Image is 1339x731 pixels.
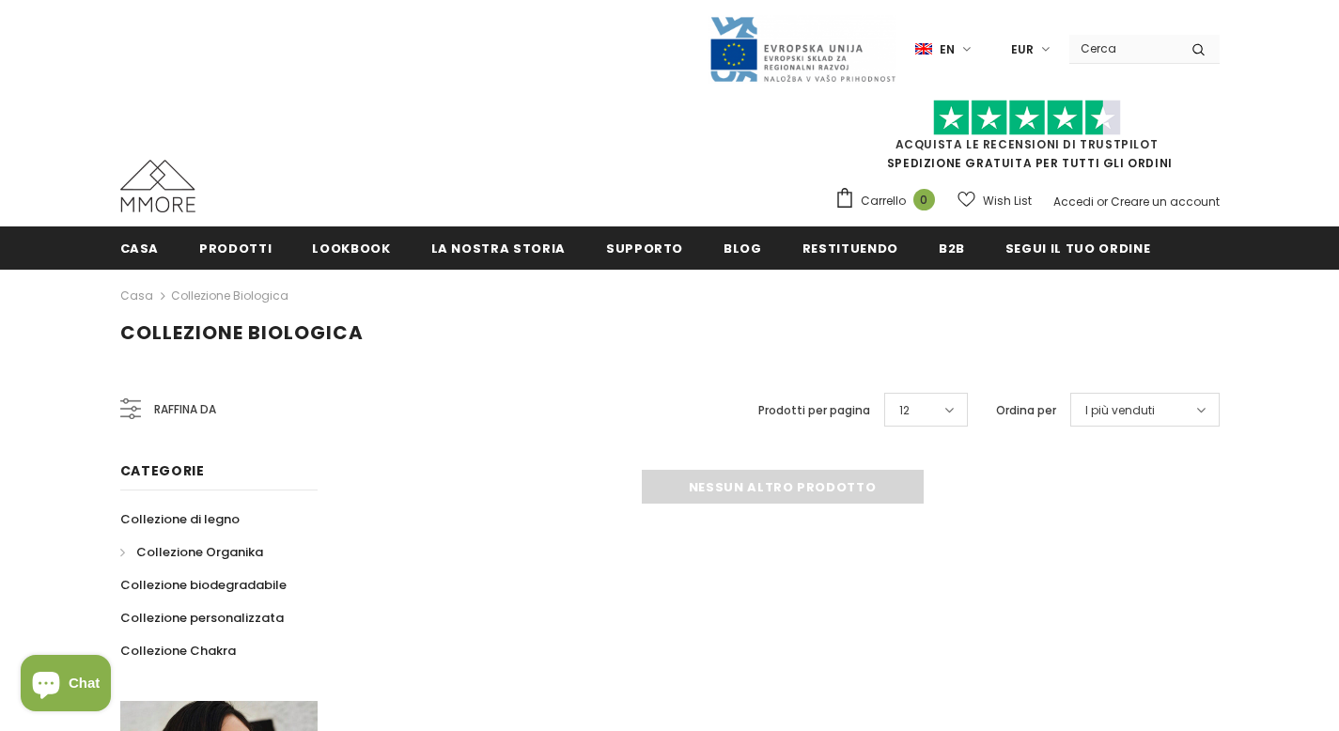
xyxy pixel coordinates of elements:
[899,401,910,420] span: 12
[1053,194,1094,210] a: Accedi
[708,15,896,84] img: Javni Razpis
[913,189,935,210] span: 0
[939,240,965,257] span: B2B
[724,240,762,257] span: Blog
[708,40,896,56] a: Javni Razpis
[1005,226,1150,269] a: Segui il tuo ordine
[939,226,965,269] a: B2B
[15,655,117,716] inbox-online-store-chat: Shopify online store chat
[431,240,566,257] span: La nostra storia
[120,319,364,346] span: Collezione biologica
[120,609,284,627] span: Collezione personalizzata
[1085,401,1155,420] span: I più venduti
[861,192,906,210] span: Carrello
[724,226,762,269] a: Blog
[834,187,944,215] a: Carrello 0
[431,226,566,269] a: La nostra storia
[120,576,287,594] span: Collezione biodegradabile
[199,240,272,257] span: Prodotti
[154,399,216,420] span: Raffina da
[171,288,288,303] a: Collezione biologica
[1005,240,1150,257] span: Segui il tuo ordine
[802,240,898,257] span: Restituendo
[120,285,153,307] a: Casa
[120,601,284,634] a: Collezione personalizzata
[1097,194,1108,210] span: or
[120,536,263,568] a: Collezione Organika
[312,240,390,257] span: Lookbook
[120,461,205,480] span: Categorie
[915,41,932,57] img: i-lang-1.png
[606,240,683,257] span: supporto
[120,568,287,601] a: Collezione biodegradabile
[312,226,390,269] a: Lookbook
[120,240,160,257] span: Casa
[120,510,240,528] span: Collezione di legno
[120,503,240,536] a: Collezione di legno
[1111,194,1220,210] a: Creare un account
[199,226,272,269] a: Prodotti
[933,100,1121,136] img: Fidati di Pilot Stars
[1011,40,1034,59] span: EUR
[802,226,898,269] a: Restituendo
[120,226,160,269] a: Casa
[996,401,1056,420] label: Ordina per
[958,184,1032,217] a: Wish List
[758,401,870,420] label: Prodotti per pagina
[120,160,195,212] img: Casi MMORE
[1069,35,1177,62] input: Search Site
[983,192,1032,210] span: Wish List
[120,634,236,667] a: Collezione Chakra
[136,543,263,561] span: Collezione Organika
[120,642,236,660] span: Collezione Chakra
[606,226,683,269] a: supporto
[940,40,955,59] span: en
[895,136,1159,152] a: Acquista le recensioni di TrustPilot
[834,108,1220,171] span: SPEDIZIONE GRATUITA PER TUTTI GLI ORDINI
